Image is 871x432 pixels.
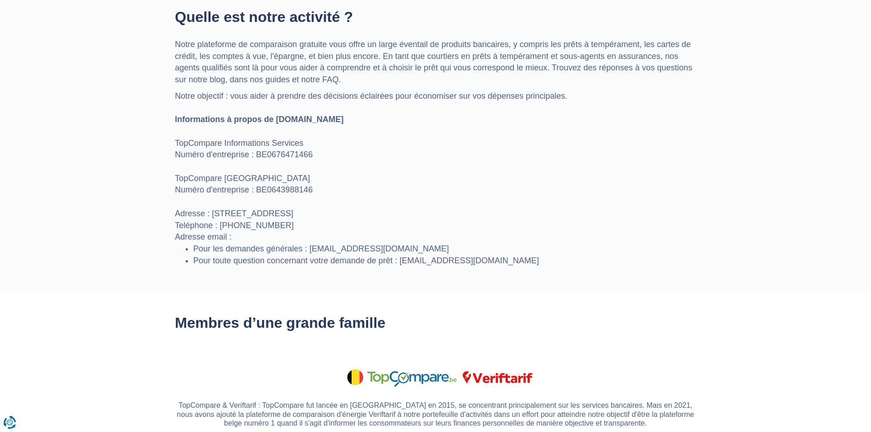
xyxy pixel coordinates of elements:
[175,401,696,427] p: TopCompare & Veriftarif : TopCompare fut lancée en [GEOGRAPHIC_DATA] en 2015, se concentrant prin...
[175,91,696,243] p: Notre objectif : vous aider à prendre des décisions éclairées pour économiser sur vos dépenses pr...
[338,358,533,396] img: TopCompare.be
[193,255,696,267] li: Pour toute question concernant votre demande de prêt : [EMAIL_ADDRESS][DOMAIN_NAME]
[175,115,344,124] strong: Informations à propos de [DOMAIN_NAME]
[175,9,696,25] h2: Quelle est notre activité ?
[193,243,696,255] li: Pour les demandes générales : [EMAIL_ADDRESS][DOMAIN_NAME]
[175,315,696,331] h2: Membres d’une grande famille
[175,39,696,86] p: Notre plateforme de comparaison gratuite vous offre un large éventail de produits bancaires, y co...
